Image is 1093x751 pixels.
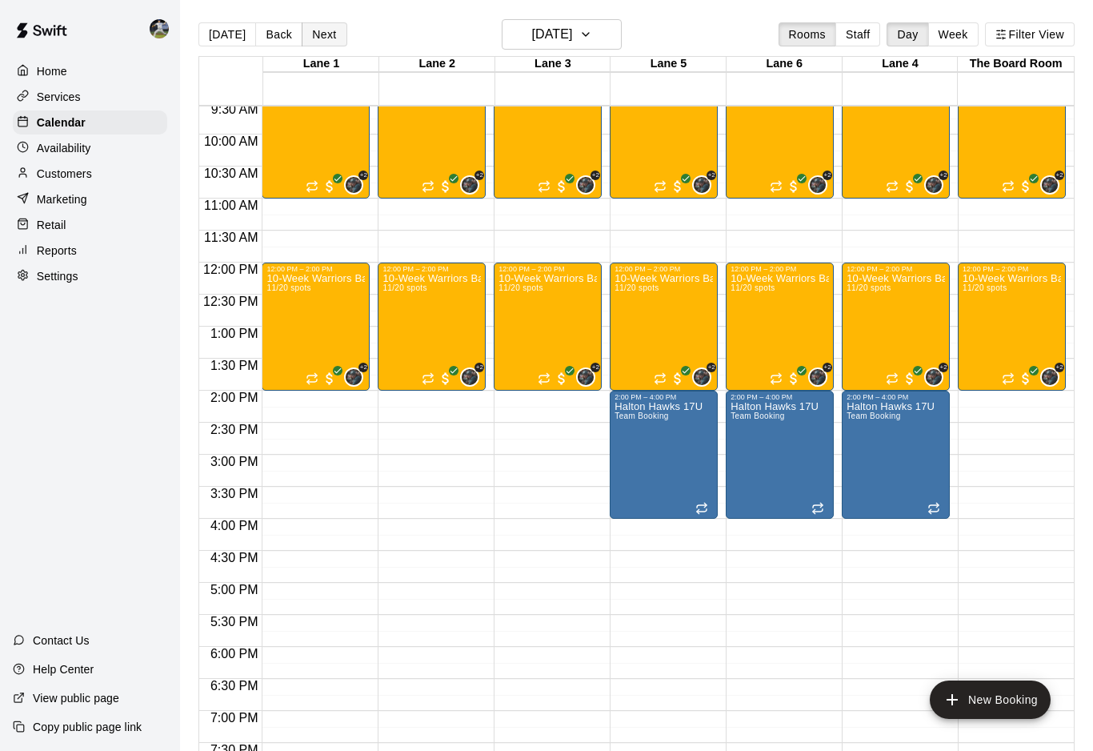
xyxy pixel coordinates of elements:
[930,681,1051,719] button: add
[835,22,881,46] button: Staff
[200,167,262,180] span: 10:30 AM
[494,70,602,199] div: 9:00 AM – 11:00 AM: 10-Week Warriors Baseball Academy High-Performance Baseball Development Progr...
[1047,367,1059,387] span: Grayden Stauffer & 2 others
[1040,175,1059,195] div: Grayden Stauffer
[344,175,363,195] div: Grayden Stauffer
[37,243,77,259] p: Reports
[358,363,368,372] span: +2
[322,371,338,387] span: All customers have paid
[37,63,67,79] p: Home
[576,367,595,387] div: Grayden Stauffer
[206,519,262,532] span: 4:00 PM
[379,57,495,72] div: Lane 2
[670,179,686,195] span: All customers have paid
[33,690,119,706] p: View public page
[13,187,167,211] div: Marketing
[902,371,918,387] span: All customers have paid
[886,180,899,193] span: Recurring event
[842,70,950,199] div: 9:00 AM – 11:00 AM: 10-Week Warriors Baseball Academy High-Performance Baseball Development Progr...
[808,367,827,387] div: Grayden Stauffer
[963,265,1061,273] div: 12:00 PM – 2:00 PM
[615,283,659,292] span: 11/20 spots filled
[37,166,92,182] p: Customers
[378,263,486,391] div: 12:00 PM – 2:00 PM: 10-Week Warriors Baseball Academy High-Performance Baseball Development Progr...
[924,367,943,387] div: Grayden Stauffer
[578,369,594,385] img: Grayden Stauffer
[1018,371,1034,387] span: All customers have paid
[1055,171,1064,180] span: +2
[466,175,479,195] span: Grayden Stauffer & 2 others
[847,265,945,273] div: 12:00 PM – 2:00 PM
[847,412,900,420] span: Team Booking
[199,295,262,308] span: 12:30 PM
[531,23,572,46] h6: [DATE]
[346,369,362,385] img: Grayden Stauffer
[731,265,829,273] div: 12:00 PM – 2:00 PM
[266,265,365,273] div: 12:00 PM – 2:00 PM
[206,679,262,693] span: 6:30 PM
[1042,369,1058,385] img: Grayden Stauffer
[958,263,1066,391] div: 12:00 PM – 2:00 PM: 10-Week Warriors Baseball Academy High-Performance Baseball Development Progr...
[786,179,802,195] span: All customers have paid
[37,268,78,284] p: Settings
[654,180,667,193] span: Recurring event
[1002,180,1015,193] span: Recurring event
[707,363,716,372] span: +2
[1047,175,1059,195] span: Grayden Stauffer & 2 others
[37,191,87,207] p: Marketing
[438,179,454,195] span: All customers have paid
[810,369,826,385] img: Grayden Stauffer
[810,177,826,193] img: Grayden Stauffer
[823,363,832,372] span: +2
[13,136,167,160] a: Availability
[591,171,600,180] span: +2
[692,175,711,195] div: Grayden Stauffer
[344,367,363,387] div: Grayden Stauffer
[206,487,262,500] span: 3:30 PM
[33,719,142,735] p: Copy public page link
[262,263,370,391] div: 12:00 PM – 2:00 PM: 10-Week Warriors Baseball Academy High-Performance Baseball Development Progr...
[610,263,718,391] div: 12:00 PM – 2:00 PM: 10-Week Warriors Baseball Academy High-Performance Baseball Development Progr...
[1040,367,1059,387] div: Grayden Stauffer
[460,175,479,195] div: Grayden Stauffer
[727,57,843,72] div: Lane 6
[206,551,262,564] span: 4:30 PM
[770,372,783,385] span: Recurring event
[847,283,891,292] span: 11/20 spots filled
[200,135,262,148] span: 10:00 AM
[37,140,91,156] p: Availability
[37,89,81,105] p: Services
[931,175,943,195] span: Grayden Stauffer & 2 others
[466,367,479,387] span: Grayden Stauffer & 2 others
[346,177,362,193] img: Grayden Stauffer
[350,367,363,387] span: Grayden Stauffer & 2 others
[207,102,262,116] span: 9:30 AM
[583,175,595,195] span: Grayden Stauffer & 2 others
[731,393,829,401] div: 2:00 PM – 4:00 PM
[578,177,594,193] img: Grayden Stauffer
[462,177,478,193] img: Grayden Stauffer
[438,371,454,387] span: All customers have paid
[13,162,167,186] div: Customers
[726,263,834,391] div: 12:00 PM – 2:00 PM: 10-Week Warriors Baseball Academy High-Performance Baseball Development Progr...
[823,171,832,180] span: +2
[902,179,918,195] span: All customers have paid
[13,264,167,288] div: Settings
[306,372,318,385] span: Recurring event
[206,615,262,629] span: 5:30 PM
[843,57,959,72] div: Lane 4
[1042,177,1058,193] img: Grayden Stauffer
[422,372,434,385] span: Recurring event
[958,57,1074,72] div: The Board Room
[13,85,167,109] a: Services
[13,110,167,135] a: Calendar
[707,171,716,180] span: +2
[985,22,1075,46] button: Filter View
[1055,363,1064,372] span: +2
[670,371,686,387] span: All customers have paid
[931,367,943,387] span: Grayden Stauffer & 2 others
[306,180,318,193] span: Recurring event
